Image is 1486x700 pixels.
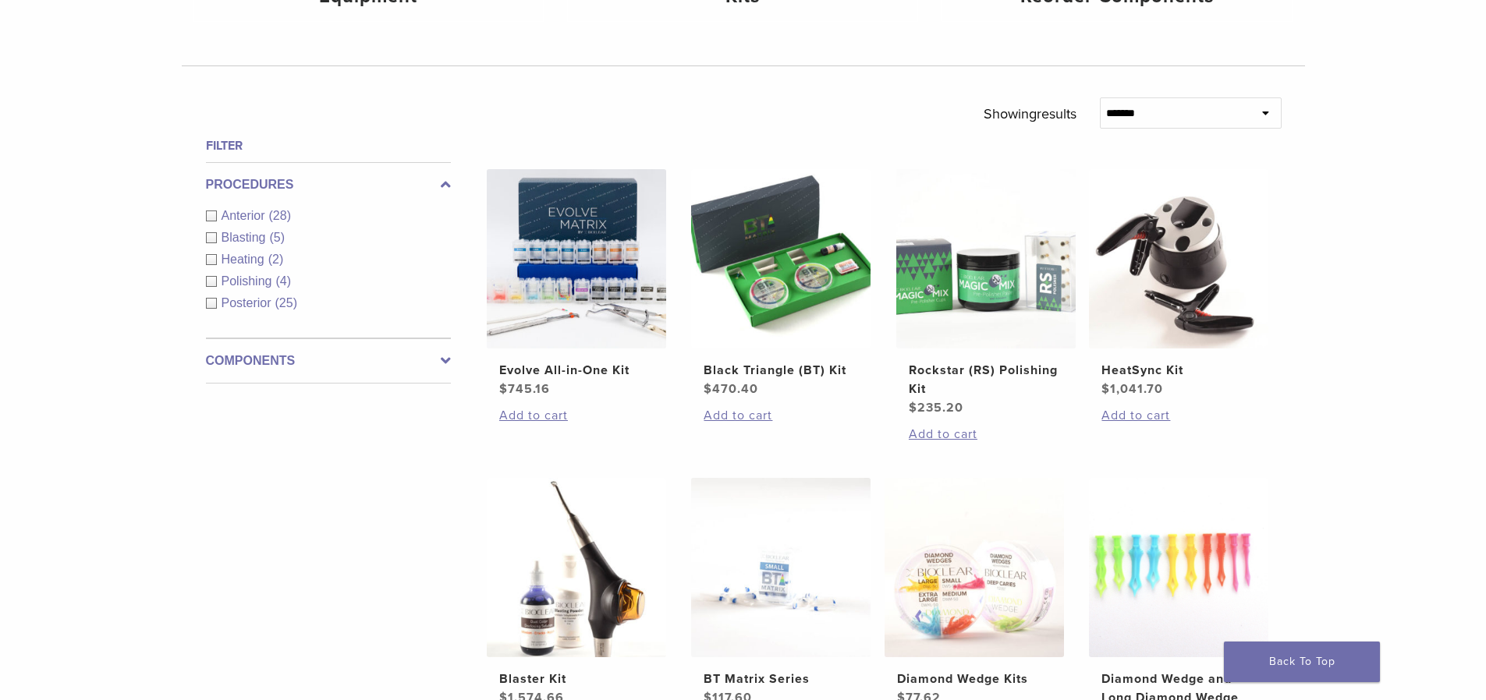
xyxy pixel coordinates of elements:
a: Add to cart: “HeatSync Kit” [1101,406,1256,425]
span: Posterior [222,296,275,309]
bdi: 235.20 [909,400,963,415]
h2: Black Triangle (BT) Kit [704,361,858,380]
h4: Filter [206,136,451,155]
img: Diamond Wedge Kits [885,478,1064,657]
a: HeatSync KitHeatSync Kit $1,041.70 [1088,169,1270,398]
img: Evolve All-in-One Kit [487,169,666,348]
a: Add to cart: “Rockstar (RS) Polishing Kit” [909,425,1063,444]
h2: Diamond Wedge Kits [897,670,1052,688]
span: (25) [275,296,297,309]
bdi: 1,041.70 [1101,381,1163,397]
span: $ [1101,381,1110,397]
span: (4) [275,274,291,288]
img: BT Matrix Series [691,478,871,657]
h2: Blaster Kit [499,670,654,688]
img: Blaster Kit [487,478,666,657]
img: Rockstar (RS) Polishing Kit [896,169,1076,348]
h2: Rockstar (RS) Polishing Kit [909,361,1063,398]
a: Evolve All-in-One KitEvolve All-in-One Kit $745.16 [486,169,668,398]
img: HeatSync Kit [1089,169,1268,348]
img: Diamond Wedge and Long Diamond Wedge [1089,478,1268,657]
h2: HeatSync Kit [1101,361,1256,380]
img: Black Triangle (BT) Kit [691,169,871,348]
h2: Evolve All-in-One Kit [499,361,654,380]
bdi: 745.16 [499,381,550,397]
p: Showing results [984,97,1076,130]
a: Black Triangle (BT) KitBlack Triangle (BT) Kit $470.40 [690,169,872,398]
span: Blasting [222,231,270,244]
span: Polishing [222,274,276,288]
span: (28) [269,209,291,222]
a: Rockstar (RS) Polishing KitRockstar (RS) Polishing Kit $235.20 [896,169,1077,417]
span: $ [704,381,712,397]
span: Anterior [222,209,269,222]
span: Heating [222,253,268,266]
label: Components [206,352,451,370]
label: Procedures [206,175,451,194]
h2: BT Matrix Series [704,670,858,688]
a: Add to cart: “Black Triangle (BT) Kit” [704,406,858,425]
bdi: 470.40 [704,381,758,397]
a: Add to cart: “Evolve All-in-One Kit” [499,406,654,425]
span: (2) [268,253,284,266]
span: $ [909,400,917,415]
span: (5) [269,231,285,244]
span: $ [499,381,508,397]
a: Back To Top [1224,642,1380,682]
